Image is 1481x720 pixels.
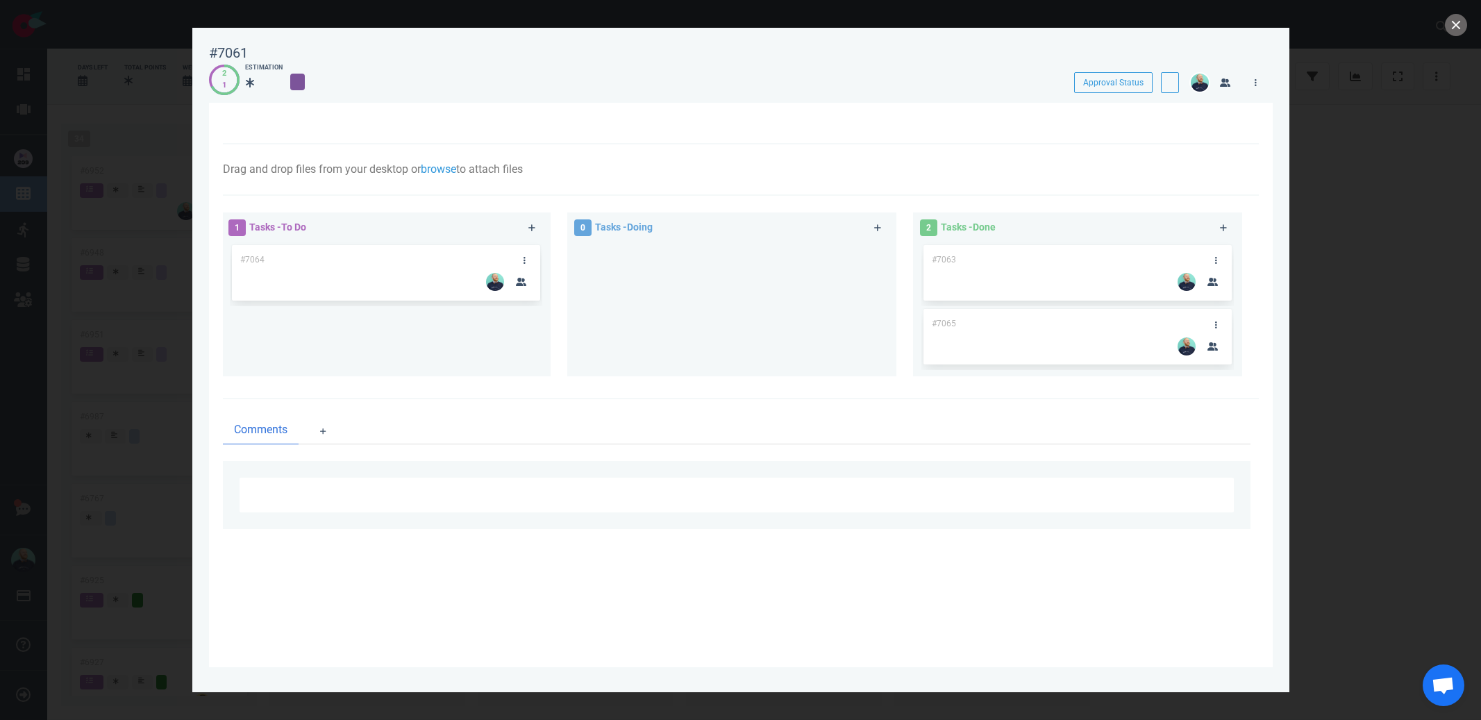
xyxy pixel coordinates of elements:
div: #7061 [209,44,248,62]
img: 26 [1191,74,1209,92]
span: 1 [228,219,246,236]
span: to attach files [456,162,523,176]
div: 1 [222,80,226,92]
span: Tasks - To Do [249,221,306,233]
img: 26 [1178,337,1196,355]
span: Tasks - Doing [595,221,653,233]
span: 0 [574,219,592,236]
button: close [1445,14,1467,36]
div: 2 [222,68,226,80]
span: #7063 [932,255,956,265]
span: Comments [234,421,287,438]
a: browse [421,162,456,176]
span: 2 [920,219,937,236]
span: #7065 [932,319,956,328]
img: 26 [486,273,504,291]
span: Drag and drop files from your desktop or [223,162,421,176]
span: Tasks - Done [941,221,996,233]
div: Estimation [245,63,283,73]
button: Approval Status [1074,72,1153,93]
div: Ouvrir le chat [1423,664,1464,706]
img: 26 [1178,273,1196,291]
span: #7064 [240,255,265,265]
